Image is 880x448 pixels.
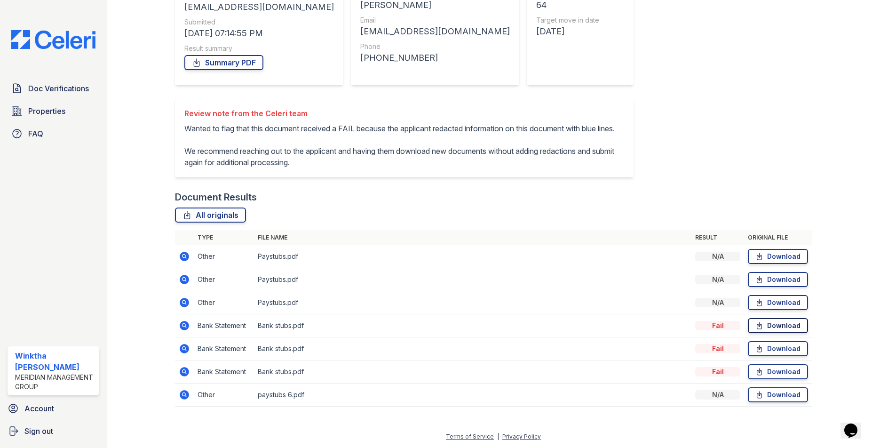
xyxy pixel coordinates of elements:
span: FAQ [28,128,43,139]
div: [DATE] 07:14:55 PM [184,27,334,40]
p: Wanted to flag that this document received a FAIL because the applicant redacted information on t... [184,123,624,168]
td: Bank stubs.pdf [254,360,691,384]
div: Document Results [175,191,257,204]
a: Download [748,249,808,264]
div: N/A [695,275,740,284]
span: Sign out [24,425,53,437]
a: Download [748,318,808,333]
div: Phone [360,42,510,51]
td: Bank Statement [194,337,254,360]
th: Original file [744,230,812,245]
a: Summary PDF [184,55,263,70]
div: Review note from the Celeri team [184,108,624,119]
a: Download [748,272,808,287]
div: [EMAIL_ADDRESS][DOMAIN_NAME] [360,25,510,38]
td: Bank stubs.pdf [254,314,691,337]
a: Doc Verifications [8,79,99,98]
td: Other [194,245,254,268]
a: Download [748,387,808,402]
a: Sign out [4,422,103,440]
td: Other [194,268,254,291]
a: Privacy Policy [502,433,541,440]
div: N/A [695,252,740,261]
td: Bank Statement [194,360,254,384]
td: Other [194,384,254,407]
a: Properties [8,102,99,120]
a: All originals [175,208,246,223]
span: Account [24,403,54,414]
div: Result summary [184,44,334,53]
th: File name [254,230,691,245]
a: Download [748,341,808,356]
td: Bank Statement [194,314,254,337]
div: Fail [695,321,740,330]
div: Submitted [184,17,334,27]
iframe: chat widget [840,410,871,439]
div: Fail [695,367,740,376]
td: Other [194,291,254,314]
td: paystubs 6.pdf [254,384,691,407]
div: N/A [695,390,740,400]
a: Terms of Service [446,433,494,440]
th: Type [194,230,254,245]
td: Paystubs.pdf [254,268,691,291]
div: Email [360,16,510,25]
a: Download [748,364,808,379]
img: CE_Logo_Blue-a8612792a0a2168367f1c8372b55b34899dd931a85d93a1a3d3e32e68fde9ad4.png [4,30,103,49]
a: Account [4,399,103,418]
div: [PHONE_NUMBER] [360,51,510,64]
td: Paystubs.pdf [254,245,691,268]
span: Doc Verifications [28,83,89,94]
div: Fail [695,344,740,353]
div: N/A [695,298,740,307]
a: Download [748,295,808,310]
span: Properties [28,105,65,117]
div: Winktha [PERSON_NAME] [15,350,95,373]
div: [DATE] [536,25,624,38]
td: Paystubs.pdf [254,291,691,314]
a: FAQ [8,124,99,143]
div: [EMAIL_ADDRESS][DOMAIN_NAME] [184,0,334,14]
td: Bank stubs.pdf [254,337,691,360]
div: Meridian Management Group [15,373,95,392]
div: Target move in date [536,16,624,25]
th: Result [691,230,744,245]
div: | [497,433,499,440]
